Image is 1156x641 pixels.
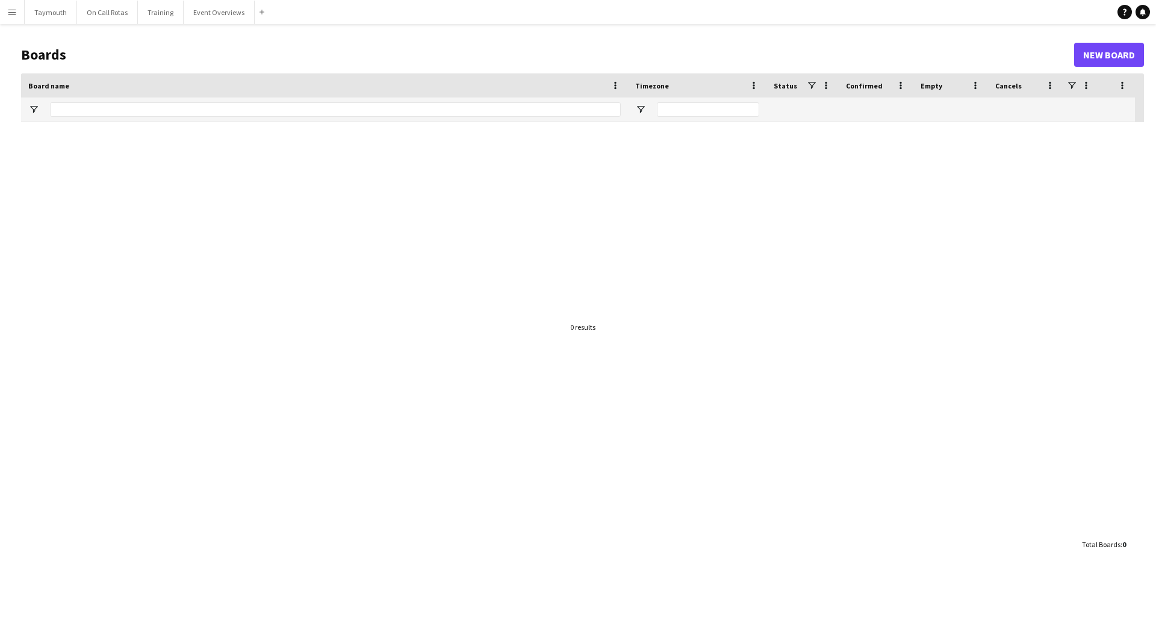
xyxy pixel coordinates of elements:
button: Training [138,1,184,24]
h1: Boards [21,46,1074,64]
input: Board name Filter Input [50,102,621,117]
div: : [1082,533,1126,556]
button: Event Overviews [184,1,255,24]
span: Total Boards [1082,540,1120,549]
span: Confirmed [846,81,883,90]
span: Status [774,81,797,90]
span: Cancels [995,81,1022,90]
span: Timezone [635,81,669,90]
span: Board name [28,81,69,90]
input: Timezone Filter Input [657,102,759,117]
span: Empty [921,81,942,90]
span: 0 [1122,540,1126,549]
button: Open Filter Menu [28,104,39,115]
button: Open Filter Menu [635,104,646,115]
div: 0 results [570,323,595,332]
button: On Call Rotas [77,1,138,24]
a: New Board [1074,43,1144,67]
button: Taymouth [25,1,77,24]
